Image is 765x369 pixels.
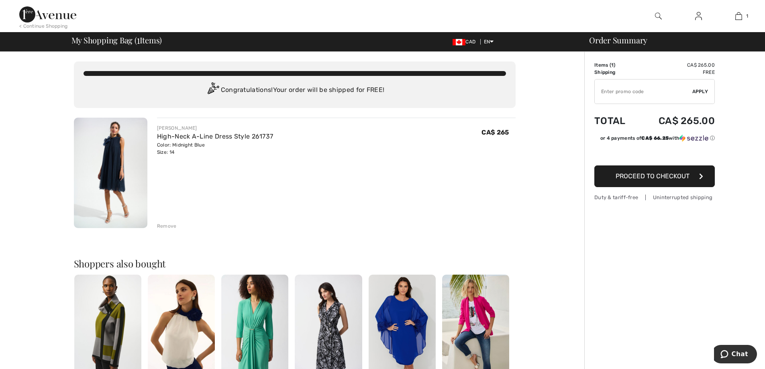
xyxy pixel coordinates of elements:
button: Proceed to Checkout [594,165,715,187]
img: search the website [655,11,662,21]
div: Duty & tariff-free | Uninterrupted shipping [594,194,715,201]
td: CA$ 265.00 [637,107,715,135]
span: Apply [692,88,708,95]
div: < Continue Shopping [19,22,68,30]
td: Shipping [594,69,637,76]
input: Promo code [595,80,692,104]
span: 1 [611,62,614,68]
div: Color: Midnight Blue Size: 14 [157,141,273,156]
td: Free [637,69,715,76]
td: Items ( ) [594,61,637,69]
img: My Bag [735,11,742,21]
div: or 4 payments of with [600,135,715,142]
span: EN [484,39,494,45]
div: Congratulations! Your order will be shipped for FREE! [84,82,506,98]
td: Total [594,107,637,135]
span: CA$ 66.25 [641,135,669,141]
img: Sezzle [679,135,708,142]
h2: Shoppers also bought [74,259,516,268]
img: Congratulation2.svg [205,82,221,98]
img: Canadian Dollar [453,39,465,45]
div: or 4 payments ofCA$ 66.25withSezzle Click to learn more about Sezzle [594,135,715,145]
div: Remove [157,222,177,230]
span: CA$ 265 [481,128,509,136]
iframe: PayPal-paypal [594,145,715,163]
iframe: Opens a widget where you can chat to one of our agents [714,345,757,365]
img: My Info [695,11,702,21]
a: High-Neck A-Line Dress Style 261737 [157,133,273,140]
span: 1 [137,34,140,45]
a: Sign In [689,11,708,21]
div: Order Summary [579,36,760,44]
span: My Shopping Bag ( Items) [71,36,162,44]
span: Proceed to Checkout [616,172,690,180]
a: 1 [719,11,758,21]
img: 1ère Avenue [19,6,76,22]
div: [PERSON_NAME] [157,124,273,132]
span: 1 [746,12,748,20]
td: CA$ 265.00 [637,61,715,69]
img: High-Neck A-Line Dress Style 261737 [74,118,147,228]
span: CAD [453,39,479,45]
